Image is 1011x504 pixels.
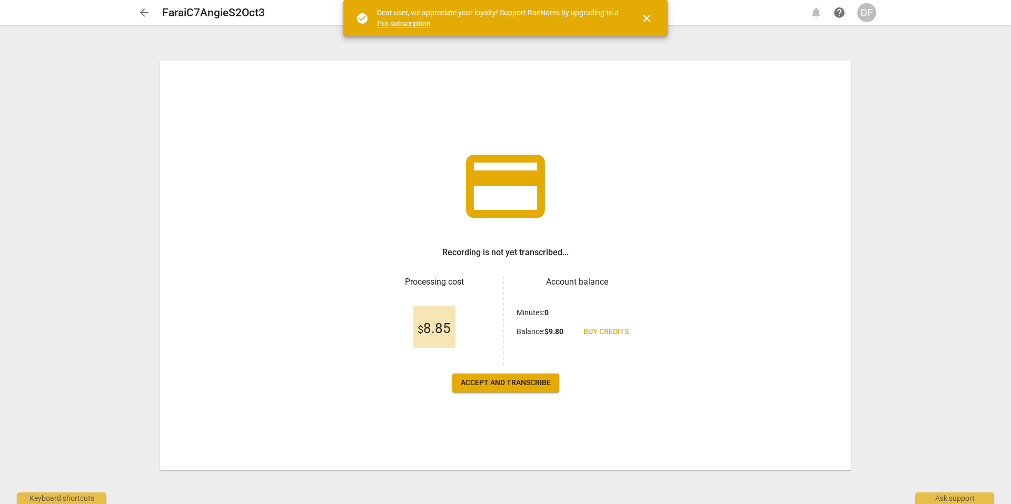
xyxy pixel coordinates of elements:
a: Help [830,3,849,22]
span: check_circle [356,12,369,25]
button: DF [857,3,876,22]
a: Pro subscription [377,19,431,28]
b: $ 9.80 [544,327,563,336]
h3: Recording is not yet transcribed... [442,246,569,259]
span: close [640,12,653,25]
div: Ask support [915,492,994,504]
span: Buy credits [583,327,629,337]
span: arrow_back [138,6,151,19]
span: 8.85 [418,321,451,337]
div: Dear user, we appreciate your loyalty! Support RaeNotes by upgrading to a [377,7,621,29]
span: $ [418,323,423,336]
h2: FaraiC7AngieS2Oct3 [162,6,265,19]
span: help [833,6,846,19]
p: Balance : [517,326,563,337]
p: Minutes : [517,307,549,318]
div: Keyboard shortcuts [17,492,106,504]
b: 0 [544,308,549,317]
button: Close [634,6,659,31]
button: Accept and transcribe [452,374,559,392]
span: credit_card [458,139,553,234]
a: Buy credits [575,322,637,341]
h3: Account balance [517,276,637,288]
h3: Processing cost [374,276,494,288]
span: Accept and transcribe [461,378,551,388]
